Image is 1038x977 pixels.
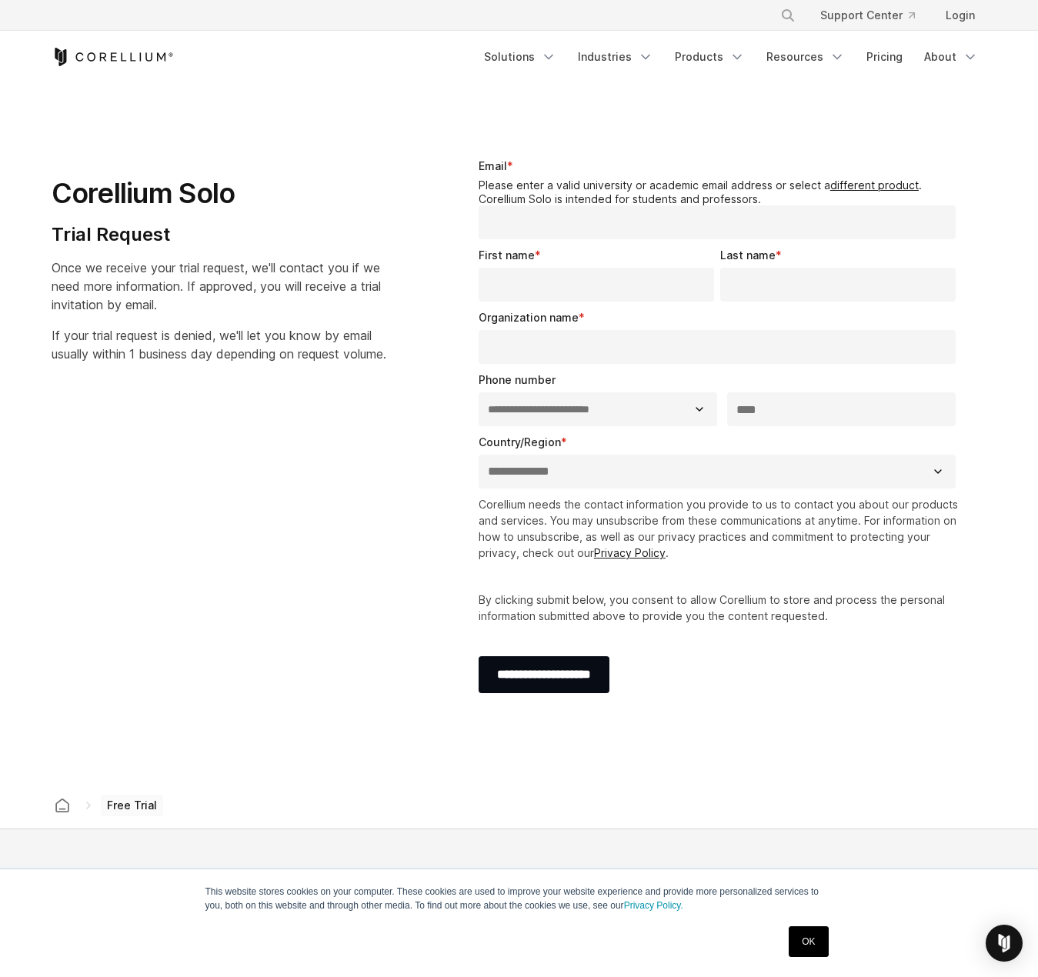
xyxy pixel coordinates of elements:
[205,885,833,912] p: This website stores cookies on your computer. These cookies are used to improve your website expe...
[808,2,927,29] a: Support Center
[720,248,776,262] span: Last name
[479,248,535,262] span: First name
[915,43,987,71] a: About
[479,373,556,386] span: Phone number
[479,496,963,561] p: Corellium needs the contact information you provide to us to contact you about our products and s...
[52,223,386,246] h4: Trial Request
[857,43,912,71] a: Pricing
[986,925,1023,962] div: Open Intercom Messenger
[624,900,683,911] a: Privacy Policy.
[479,311,579,324] span: Organization name
[52,260,381,312] span: Once we receive your trial request, we'll contact you if we need more information. If approved, y...
[52,48,174,66] a: Corellium Home
[933,2,987,29] a: Login
[101,795,163,816] span: Free Trial
[475,43,987,71] div: Navigation Menu
[762,2,987,29] div: Navigation Menu
[479,159,507,172] span: Email
[830,178,919,192] a: different product
[789,926,828,957] a: OK
[52,328,386,362] span: If your trial request is denied, we'll let you know by email usually within 1 business day depend...
[569,43,663,71] a: Industries
[774,2,802,29] button: Search
[479,435,561,448] span: Country/Region
[757,43,854,71] a: Resources
[479,592,963,624] p: By clicking submit below, you consent to allow Corellium to store and process the personal inform...
[475,43,566,71] a: Solutions
[48,795,76,816] a: Corellium home
[666,43,754,71] a: Products
[594,546,666,559] a: Privacy Policy
[479,178,963,205] legend: Please enter a valid university or academic email address or select a . Corellium Solo is intende...
[52,176,386,211] h1: Corellium Solo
